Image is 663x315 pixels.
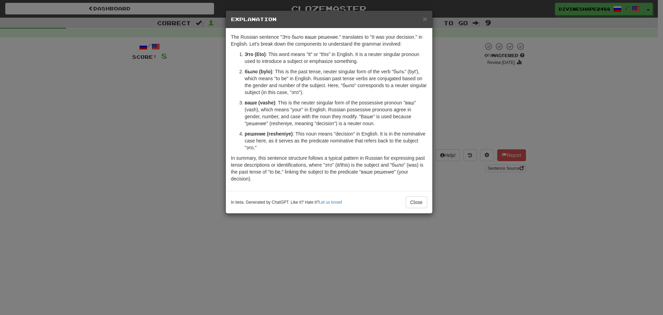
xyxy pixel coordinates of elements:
strong: решение (resheniye) [245,131,293,137]
span: × [423,15,427,23]
strong: Это (Eto) [245,52,266,57]
strong: было (bylo) [245,69,272,74]
p: : This is the past tense, neuter singular form of the verb "быть" (byt'), which means "to be" in ... [245,68,427,96]
p: : This word means "it" or "this" in English. It is a neuter singular pronoun used to introduce a ... [245,51,427,65]
p: : This is the neuter singular form of the possessive pronoun "ваш" (vash), which means "your" in ... [245,99,427,127]
p: : This noun means "decision" in English. It is in the nominative case here, as it serves as the p... [245,130,427,151]
button: Close [406,196,427,208]
button: Close [423,15,427,22]
small: In beta. Generated by ChatGPT. Like it? Hate it? ! [231,200,342,205]
h5: Explanation [231,16,427,23]
a: Let us know [319,200,341,205]
p: The Russian sentence "Это было ваше решение." translates to "It was your decision." in English. L... [231,34,427,47]
strong: ваше (vashe) [245,100,276,105]
p: In summary, this sentence structure follows a typical pattern in Russian for expressing past tens... [231,155,427,182]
